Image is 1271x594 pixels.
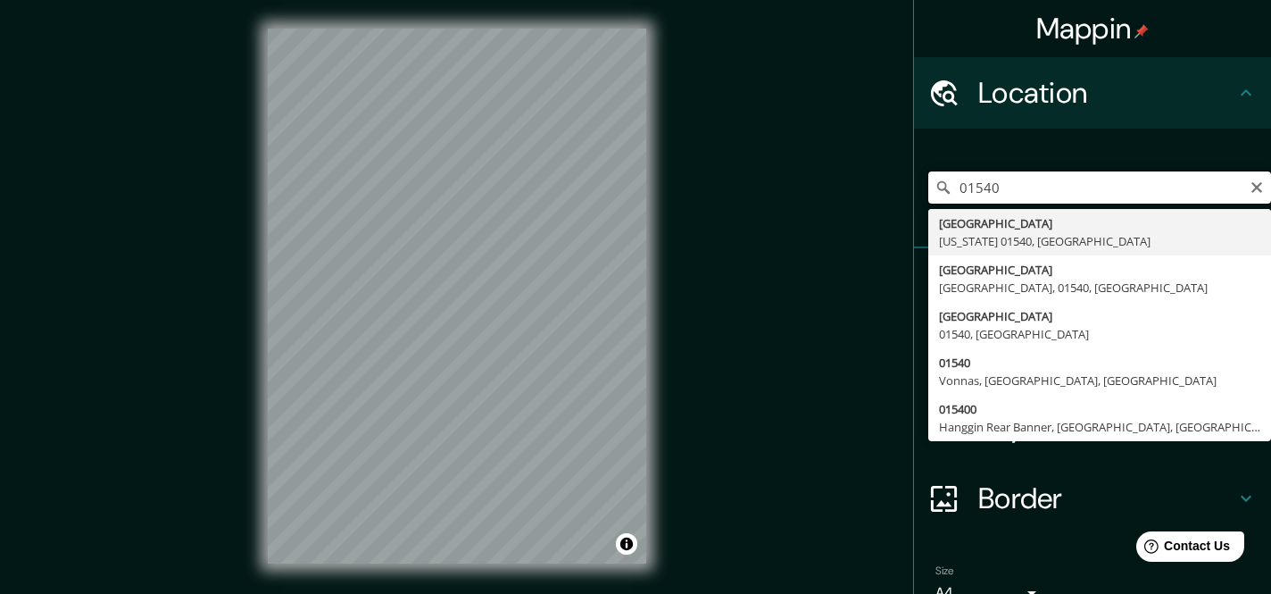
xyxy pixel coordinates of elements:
[914,320,1271,391] div: Style
[978,481,1235,516] h4: Border
[939,354,1260,372] div: 01540
[939,279,1260,297] div: [GEOGRAPHIC_DATA], 01540, [GEOGRAPHIC_DATA]
[978,409,1235,445] h4: Layout
[914,248,1271,320] div: Pins
[268,29,646,564] canvas: Map
[1036,11,1150,46] h4: Mappin
[1134,24,1149,38] img: pin-icon.png
[939,214,1260,232] div: [GEOGRAPHIC_DATA]
[928,172,1271,204] input: Pick your city or area
[616,533,637,555] button: Toggle attribution
[939,400,1260,418] div: 015400
[939,307,1260,325] div: [GEOGRAPHIC_DATA]
[939,232,1260,250] div: [US_STATE] 01540, [GEOGRAPHIC_DATA]
[939,418,1260,436] div: Hanggin Rear Banner, [GEOGRAPHIC_DATA], [GEOGRAPHIC_DATA], [GEOGRAPHIC_DATA]
[939,372,1260,389] div: Vonnas, [GEOGRAPHIC_DATA], [GEOGRAPHIC_DATA]
[914,57,1271,129] div: Location
[939,325,1260,343] div: 01540, [GEOGRAPHIC_DATA]
[914,463,1271,534] div: Border
[914,391,1271,463] div: Layout
[978,75,1235,111] h4: Location
[935,564,954,579] label: Size
[939,261,1260,279] div: [GEOGRAPHIC_DATA]
[1250,178,1264,195] button: Clear
[1112,524,1251,574] iframe: Help widget launcher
